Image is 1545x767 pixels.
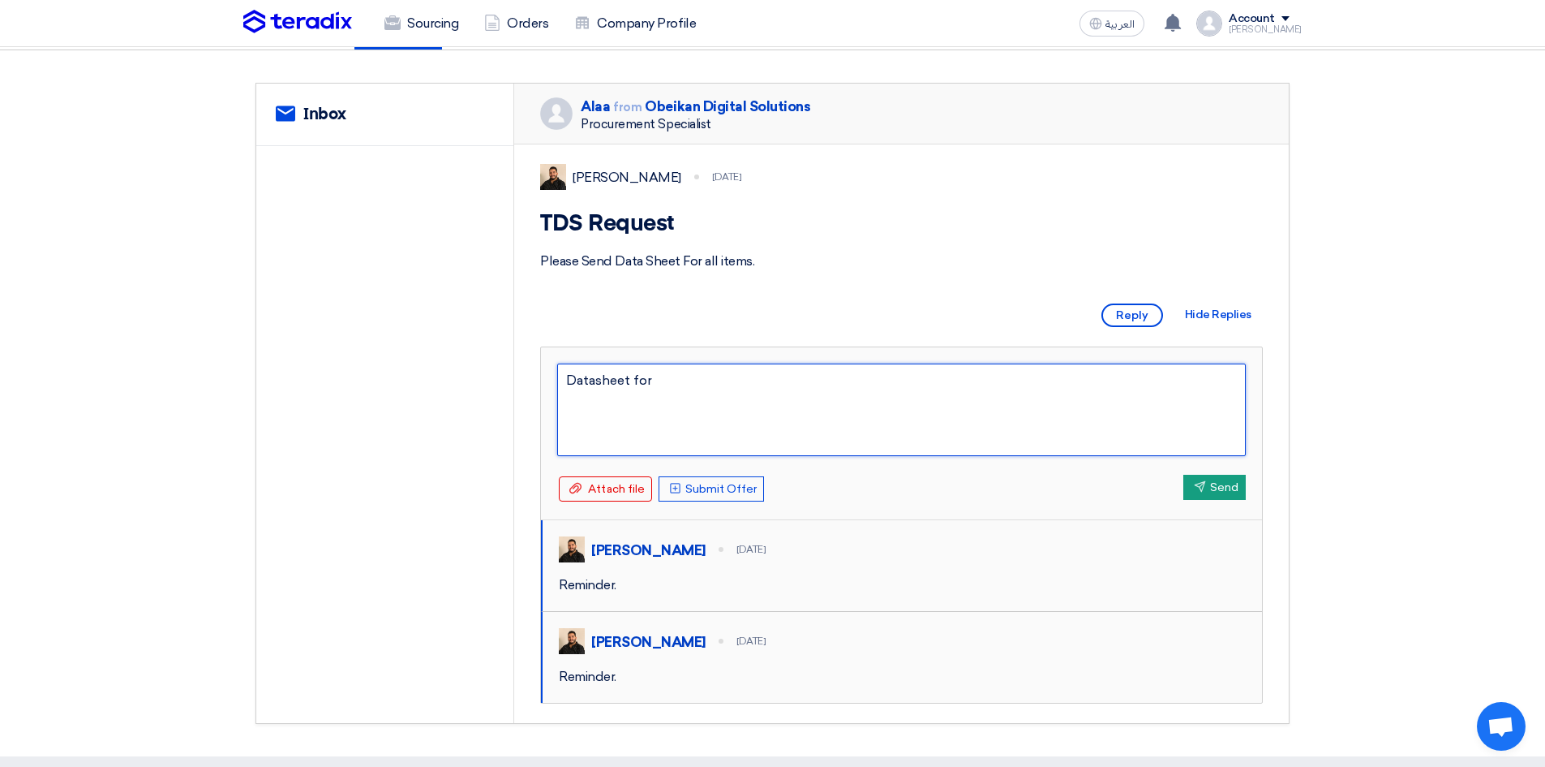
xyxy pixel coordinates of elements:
[581,97,810,117] div: Alaa Obeikan Digital Solutions
[588,482,645,496] span: Attach file
[712,170,741,184] div: [DATE]
[561,6,709,41] a: Company Profile
[1105,19,1135,30] span: العربية
[1196,11,1222,37] img: profile_test.png
[581,117,810,131] div: Procurement Specialist
[1185,308,1251,321] span: Hide Replies
[243,10,352,34] img: Teradix logo
[591,633,706,651] div: [PERSON_NAME]
[659,476,764,502] button: Submit Offer
[540,209,1263,239] h1: TDS Request
[1229,12,1275,26] div: Account
[471,6,561,41] a: Orders
[1183,475,1246,500] button: Send
[303,105,346,124] h2: Inbox
[736,634,766,649] div: [DATE]
[559,536,585,562] img: MAA_1717931611039.JPG
[559,575,1246,595] div: Reminder.
[1079,11,1144,37] button: العربية
[573,168,681,187] div: [PERSON_NAME]
[540,252,1263,271] div: Please Send Data Sheet For all items.
[1477,702,1526,751] div: Open chat
[613,101,642,114] span: from
[591,541,706,559] div: [PERSON_NAME]
[559,667,1246,687] div: Reminder.
[1101,304,1163,327] span: Reply
[559,628,585,654] img: MAA_1717931611039.JPG
[736,542,766,557] div: [DATE]
[371,6,471,41] a: Sourcing
[1229,25,1302,34] div: [PERSON_NAME]
[540,164,566,190] img: MAA_1717931611039.JPG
